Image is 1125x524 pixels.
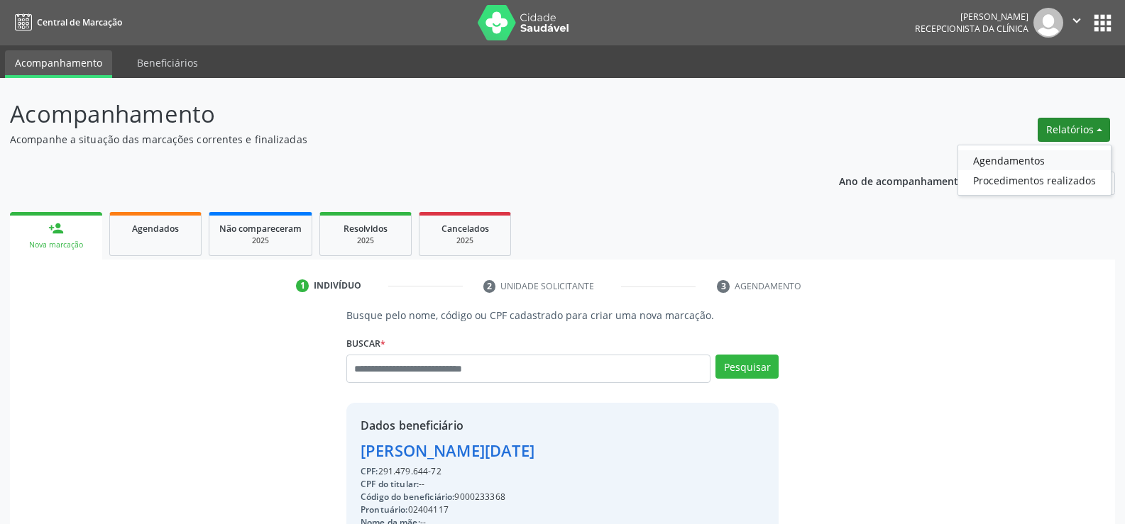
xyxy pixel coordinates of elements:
button: Pesquisar [715,355,779,379]
div: Dados beneficiário [361,417,695,434]
div: Indivíduo [314,279,361,292]
a: Central de Marcação [10,11,122,34]
span: Resolvidos [344,223,388,235]
span: CPF: [361,465,378,477]
div: 2025 [219,235,302,246]
i:  [1069,13,1085,28]
div: 1 [296,279,309,292]
div: Nova marcação [20,240,92,250]
ul: Relatórios [957,145,1112,196]
img: img [1033,8,1063,38]
span: CPF do titular: [361,478,419,490]
a: Acompanhamento [5,50,112,78]
a: Agendamentos [958,150,1111,170]
a: Procedimentos realizados [958,170,1111,190]
div: [PERSON_NAME][DATE] [361,439,695,462]
div: person_add [48,221,64,236]
label: Buscar [346,333,385,355]
button: apps [1090,11,1115,35]
span: Não compareceram [219,223,302,235]
span: Cancelados [441,223,489,235]
div: 2025 [330,235,401,246]
p: Acompanhamento [10,96,784,132]
div: -- [361,478,695,491]
button: Relatórios [1038,118,1110,142]
div: [PERSON_NAME] [915,11,1028,23]
a: Beneficiários [127,50,208,75]
span: Recepcionista da clínica [915,23,1028,35]
span: Código do beneficiário: [361,491,454,503]
div: 291.479.644-72 [361,465,695,478]
span: Prontuário: [361,503,408,515]
span: Central de Marcação [37,16,122,28]
button:  [1063,8,1090,38]
p: Ano de acompanhamento [839,172,965,189]
div: 9000233368 [361,491,695,503]
div: 02404117 [361,503,695,516]
div: 2025 [429,235,500,246]
p: Acompanhe a situação das marcações correntes e finalizadas [10,132,784,147]
span: Agendados [132,223,179,235]
p: Busque pelo nome, código ou CPF cadastrado para criar uma nova marcação. [346,308,779,323]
